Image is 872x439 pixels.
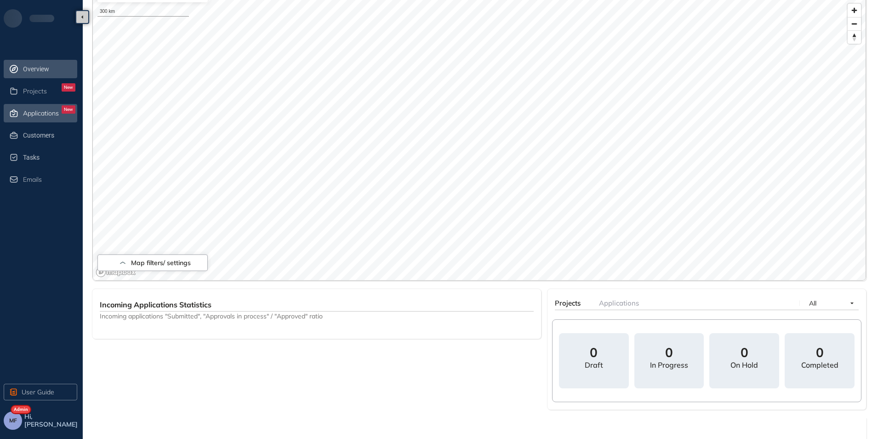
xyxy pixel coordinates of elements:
span: 0 [816,346,824,359]
span: 0 [665,346,673,359]
div: On hold [730,361,758,370]
span: User Guide [22,387,54,397]
button: MF [4,411,22,430]
span: MF [9,417,17,424]
div: Completed [801,361,838,370]
span: Emails [23,176,42,184]
span: Applications [599,299,639,307]
button: Zoom in [848,4,861,17]
span: Incoming applications "Submitted", "Approvals in process" / "Approved" ratio [100,312,534,320]
span: 0 [590,346,598,359]
span: 0 [741,346,748,359]
span: Applications [23,110,59,117]
div: New [62,105,75,114]
span: Reset bearing to north [848,31,861,44]
span: Overview [23,60,75,78]
button: Reset bearing to north [848,30,861,44]
div: draft [585,361,603,370]
span: Incoming Applications Statistics [100,300,211,309]
button: Map filters/ settings [97,254,208,271]
span: Tasks [23,148,75,167]
span: All [809,299,816,307]
a: Mapbox logo [96,267,136,277]
span: Projects [555,299,581,307]
span: Customers [23,126,75,144]
span: Hi, [PERSON_NAME] [24,413,79,428]
button: User Guide [4,384,77,400]
div: 300 km [97,7,189,17]
div: In progress [650,361,688,370]
div: New [62,83,75,92]
button: Zoom out [848,17,861,30]
span: Map filters/ settings [131,259,191,267]
span: Projects [23,87,47,95]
